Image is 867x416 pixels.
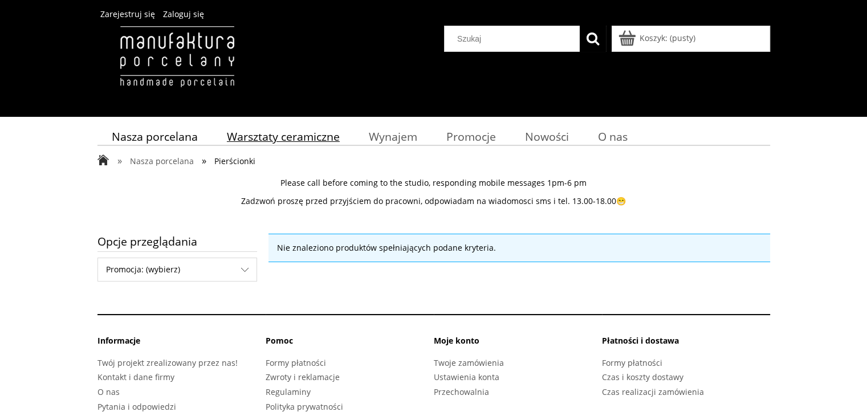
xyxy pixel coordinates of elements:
[525,129,569,144] span: Nowości
[97,178,770,188] p: Please call before coming to the studio, responding mobile messages 1pm-6 pm
[163,9,204,19] a: Zaloguj się
[583,125,642,148] a: O nas
[432,125,510,148] a: Promocje
[97,357,238,368] a: Twój projekt zrealizowany przez nas!
[580,26,606,52] button: Szukaj
[98,258,257,281] span: Promocja: (wybierz)
[640,32,667,43] span: Koszyk:
[434,372,499,382] a: Ustawienia konta
[266,401,343,412] a: Polityka prywatności
[227,129,340,144] span: Warsztaty ceramiczne
[620,32,695,43] a: Produkty w koszyku 0. Przejdź do koszyka
[434,386,489,397] a: Przechowalnia
[97,386,120,397] a: O nas
[214,156,255,166] span: Pierścionki
[434,335,602,355] li: Moje konto
[117,156,194,166] a: » Nasza porcelana
[266,386,311,397] a: Regulaminy
[97,258,257,282] div: Filtruj
[112,129,198,144] span: Nasza porcelana
[97,26,257,111] img: Manufaktura Porcelany
[354,125,432,148] a: Wynajem
[266,372,340,382] a: Zwroty i reklamacje
[277,243,762,253] p: Nie znaleziono produktów spełniających podane kryteria.
[670,32,695,43] b: (pusty)
[97,231,257,251] span: Opcje przeglądania
[510,125,583,148] a: Nowości
[97,372,174,382] a: Kontakt i dane firmy
[97,125,213,148] a: Nasza porcelana
[130,156,194,166] span: Nasza porcelana
[434,357,504,368] a: Twoje zamówienia
[602,357,662,368] a: Formy płatności
[602,335,770,355] li: Płatności i dostawa
[598,129,628,144] span: O nas
[212,125,354,148] a: Warsztaty ceramiczne
[602,372,683,382] a: Czas i koszty dostawy
[602,386,704,397] a: Czas realizacji zamówienia
[449,26,580,51] input: Szukaj w sklepie
[100,9,155,19] a: Zarejestruj się
[117,154,122,167] span: »
[446,129,496,144] span: Promocje
[369,129,417,144] span: Wynajem
[266,335,434,355] li: Pomoc
[97,335,266,355] li: Informacje
[97,401,176,412] a: Pytania i odpowiedzi
[202,154,206,167] span: »
[266,357,326,368] a: Formy płatności
[97,196,770,206] p: Zadzwoń proszę przed przyjściem do pracowni, odpowiadam na wiadomosci sms i tel. 13.00-18.00😁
